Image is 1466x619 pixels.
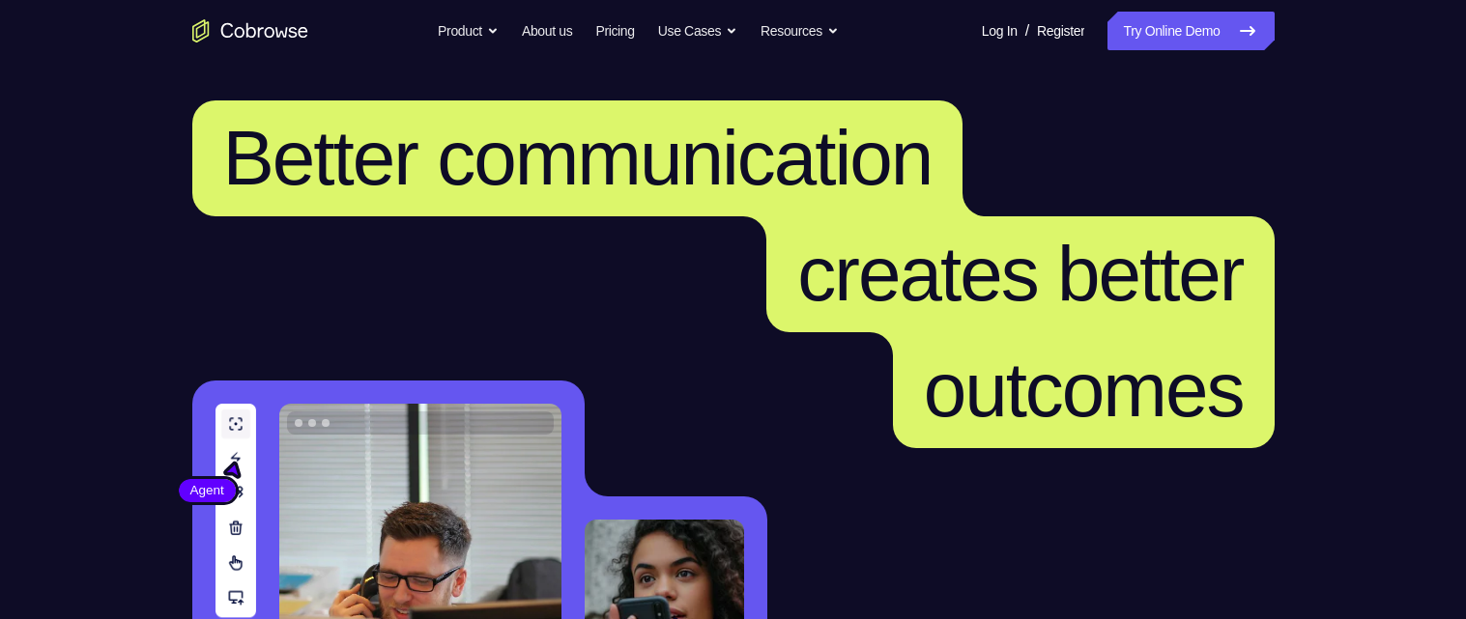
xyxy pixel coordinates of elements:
[1107,12,1274,50] a: Try Online Demo
[924,347,1244,433] span: outcomes
[595,12,634,50] a: Pricing
[192,19,308,42] a: Go to the home page
[761,12,839,50] button: Resources
[1037,12,1084,50] a: Register
[797,231,1243,317] span: creates better
[223,115,933,201] span: Better communication
[438,12,499,50] button: Product
[1025,19,1029,42] span: /
[658,12,737,50] button: Use Cases
[522,12,572,50] a: About us
[982,12,1018,50] a: Log In
[179,481,236,500] span: Agent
